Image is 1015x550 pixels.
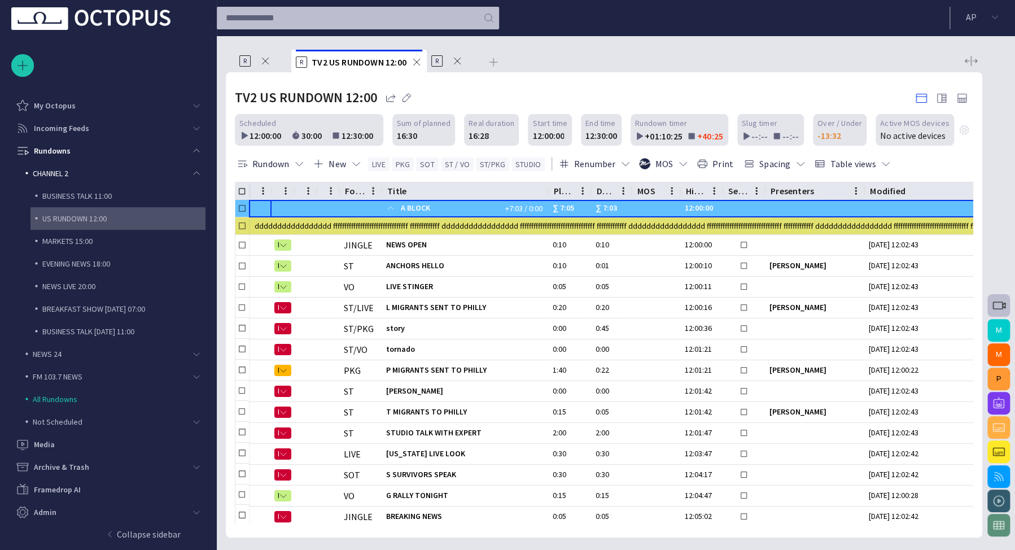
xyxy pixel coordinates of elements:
[42,213,205,224] p: US RUNDOWN 12:00
[386,423,544,443] div: STUDIO TALK WITH EXPERT
[34,123,89,134] p: Incoming Feeds
[291,50,427,72] div: RTV2 US RUNDOWN 12:00
[11,94,205,520] ul: main menu
[344,510,373,523] div: JINGLE
[344,490,355,502] div: VO
[386,507,544,527] div: BREAKING NEWS
[30,298,205,320] div: BREAKFAST SHOW [DATE] 07:00
[30,207,205,230] div: US RUNDOWN 12:00
[596,365,614,376] div: 0:22
[30,275,205,298] div: NEWS LIVE 20:00
[311,154,364,174] button: New
[706,182,723,199] button: Menu
[386,256,544,276] div: ANCHORS HELLO
[748,182,765,199] button: Menu
[769,302,826,313] div: Chamberlain
[33,168,194,179] p: CHANNEL 2
[869,386,923,396] div: 8/31 12:02:43
[987,368,1010,390] button: P
[382,182,548,200] div: Title
[317,182,339,200] div: Lck
[869,448,923,459] div: 8/31 12:02:42
[274,444,291,464] button: N
[386,339,544,360] div: tornado
[596,469,614,480] div: 0:30
[386,490,544,501] span: G RALLY TONIGHT
[301,129,327,142] div: 30:00
[342,129,379,142] div: 12:30:00
[386,511,544,522] span: BREAKING NEWS
[431,55,443,67] p: R
[869,469,923,480] div: 8/31 12:02:42
[553,323,587,334] div: 0:00
[278,470,279,479] span: N
[869,302,923,313] div: 8/31 12:02:43
[817,117,862,129] span: Over / Under
[344,281,355,293] div: VO
[596,260,614,271] div: 0:01
[685,407,718,417] div: 12:01:42
[16,523,199,545] button: Collapse sidebar
[30,252,205,275] div: EVENING NEWS 18:00
[553,386,587,396] div: 0:00
[869,323,923,334] div: 8/31 12:02:43
[344,469,360,481] div: SOT
[870,185,905,197] div: Modified
[386,277,544,297] div: LIVE STINGER
[441,158,474,171] button: ST / VO
[278,324,279,333] span: N
[680,182,723,200] div: Hit time
[386,407,544,417] span: T MIGRANTS TO PHILLY
[591,182,632,200] div: Duration
[386,386,544,396] span: [PERSON_NAME]
[344,239,373,251] div: JINGLE
[34,145,71,156] p: Rundowns
[685,490,718,501] div: 12:04:47
[869,281,923,292] div: 8/31 12:02:43
[250,129,287,142] div: 12:00:00
[553,239,587,250] div: 0:10
[42,258,205,269] p: EVENING NEWS 18:00
[42,303,205,315] p: BREAKFAST SHOW [DATE] 07:00
[663,182,680,199] button: Menu
[274,381,291,401] button: N
[274,465,291,485] button: N
[869,239,923,250] div: 8/31 12:02:43
[33,348,194,360] p: NEWS 24
[685,302,718,313] div: 12:00:16
[42,235,205,247] p: MARKETS 15:00
[742,117,777,129] span: Slug timer
[596,200,622,217] div: ∑ 7:03
[235,50,291,72] div: R
[42,326,205,337] p: BUSINESS TALK [DATE] 11:00
[386,381,544,401] div: Alicia Jorgensen
[274,360,291,381] button: M
[386,200,500,217] div: A BLOCK
[34,507,56,518] p: Admin
[987,319,1010,342] button: M
[723,182,765,200] div: Send to LiveU
[880,129,946,142] p: No active devices
[278,449,279,459] span: N
[596,490,614,501] div: 0:15
[574,182,591,199] button: Menu
[274,339,291,360] button: N
[742,154,808,174] button: Spacing
[386,318,544,339] div: story
[685,386,718,396] div: 12:01:42
[596,511,614,522] div: 0:05
[817,129,841,142] div: -13:32
[553,365,587,376] div: 1:40
[11,7,170,30] img: Octopus News Room
[34,461,89,473] p: Archive & Trash
[504,203,544,214] span: +7:03 / 0:00
[278,408,279,417] span: N
[386,260,544,271] span: ANCHORS HELLO
[386,323,544,334] span: story
[771,185,814,197] div: Presenters
[277,182,294,199] button: Menu
[278,387,279,396] span: N
[345,185,365,197] div: Format
[553,448,587,459] div: 0:30
[476,158,509,171] button: ST/PKG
